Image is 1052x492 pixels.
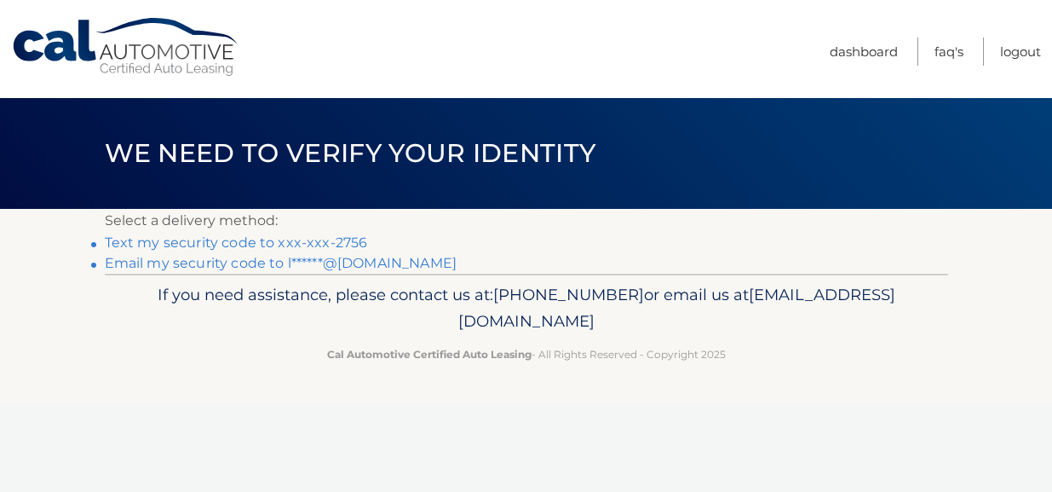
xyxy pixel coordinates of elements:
[934,38,963,66] a: FAQ's
[105,137,596,169] span: We need to verify your identity
[493,285,644,304] span: [PHONE_NUMBER]
[105,234,368,251] a: Text my security code to xxx-xxx-2756
[1000,38,1041,66] a: Logout
[105,209,948,233] p: Select a delivery method:
[116,281,937,336] p: If you need assistance, please contact us at: or email us at
[116,345,937,363] p: - All Rights Reserved - Copyright 2025
[105,255,457,271] a: Email my security code to l******@[DOMAIN_NAME]
[327,348,532,361] strong: Cal Automotive Certified Auto Leasing
[11,17,241,78] a: Cal Automotive
[830,38,898,66] a: Dashboard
